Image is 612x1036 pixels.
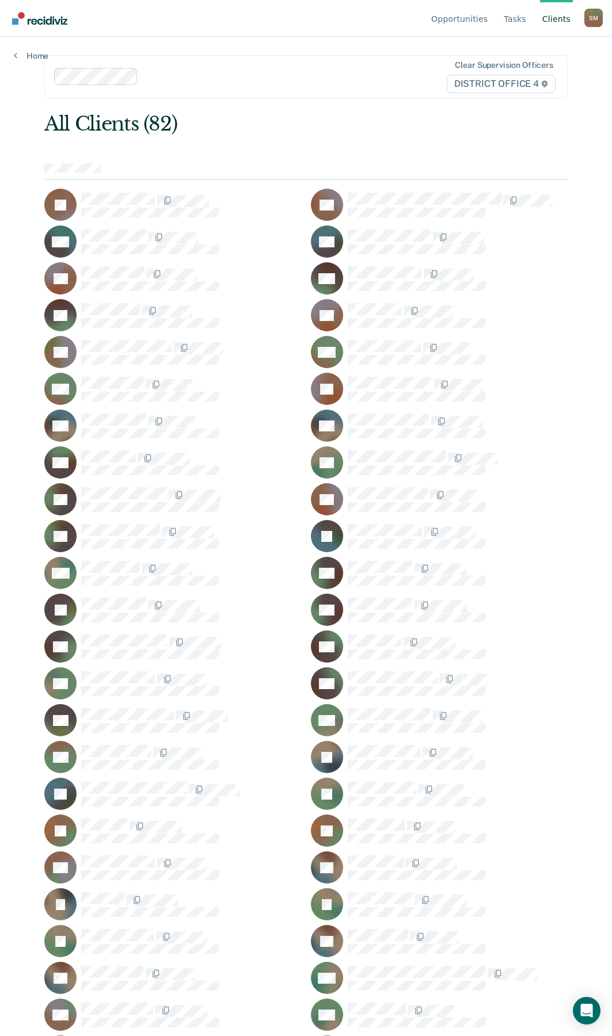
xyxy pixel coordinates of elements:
div: Clear supervision officers [455,60,553,70]
div: Open Intercom Messenger [573,997,600,1024]
a: Home [14,51,48,61]
button: Profile dropdown button [584,9,603,27]
img: Recidiviz [12,12,67,25]
span: DISTRICT OFFICE 4 [447,75,556,93]
div: All Clients (82) [44,112,463,136]
div: S M [584,9,603,27]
